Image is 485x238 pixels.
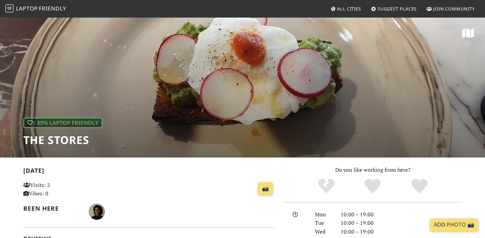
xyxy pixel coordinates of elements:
[349,178,396,195] div: Yes
[23,181,102,198] p: Visits: 2 Vibes: 0
[378,6,417,12] span: Suggest Places
[5,3,66,15] a: LaptopFriendly LaptopFriendly
[23,118,102,128] div: | 85% Laptop Friendly
[311,219,337,228] div: Tue
[396,178,443,195] div: Definitely!
[89,204,105,220] img: 3057-marcela.jpg
[89,207,105,215] span: Marcela Ávila
[368,3,420,15] a: Suggest Places
[337,6,361,12] span: All Cities
[337,228,466,236] div: 10:00 – 19:00
[311,228,337,236] div: Wed
[23,134,102,146] h1: The Stores
[303,178,350,195] div: No
[328,3,364,15] a: All Cities
[16,5,38,12] span: Laptop
[430,218,478,231] a: Add Photo 📸
[284,166,462,174] p: Do you like working from here?
[337,219,466,228] div: 10:00 – 19:00
[23,205,80,212] h2: Been here
[258,182,273,195] a: 📸
[433,6,475,12] span: Join Community
[39,5,66,12] span: Friendly
[424,3,478,15] a: Join Community
[311,210,337,219] div: Mon
[23,167,276,177] h2: [DATE]
[337,210,466,219] div: 10:00 – 19:00
[5,4,14,13] img: LaptopFriendly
